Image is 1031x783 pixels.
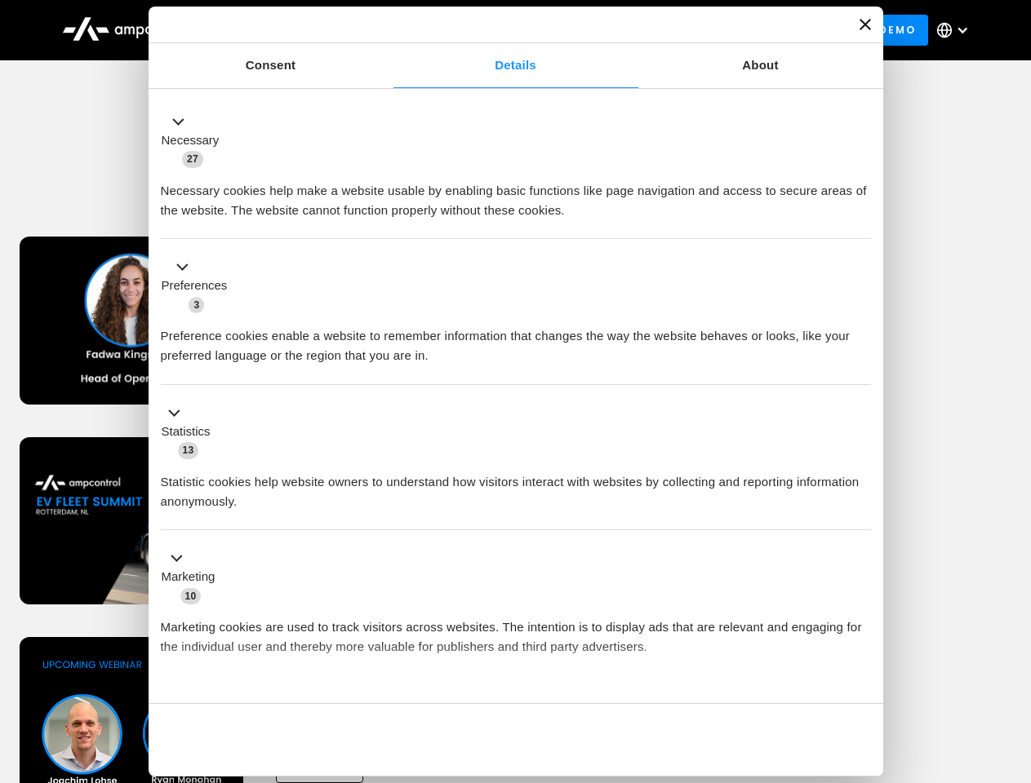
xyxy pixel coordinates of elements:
button: Okay [636,716,870,763]
a: About [638,43,883,88]
a: Consent [149,43,393,88]
span: 27 [182,151,203,167]
span: 13 [178,442,199,458]
h1: Upcoming Webinars [20,165,1012,204]
span: 2 [269,697,285,713]
button: Marketing (10) [161,549,225,606]
label: Preferences [162,276,228,295]
button: Unclassified (2) [161,694,295,714]
button: Close banner [860,19,871,30]
button: Preferences (3) [161,258,238,315]
div: Statistic cookies help website owners to understand how visitors interact with websites by collec... [161,460,871,511]
span: 10 [180,588,202,604]
label: Necessary [162,131,220,150]
span: 3 [189,297,204,313]
label: Statistics [162,422,211,441]
div: Necessary cookies help make a website usable by enabling basic functions like page navigation and... [161,169,871,220]
button: Statistics (13) [161,403,220,460]
div: Preference cookies enable a website to remember information that changes the way the website beha... [161,314,871,365]
a: Details [393,43,638,88]
div: Marketing cookies are used to track visitors across websites. The intention is to display ads tha... [161,605,871,657]
button: Necessary (27) [161,112,229,169]
label: Marketing [162,568,216,586]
